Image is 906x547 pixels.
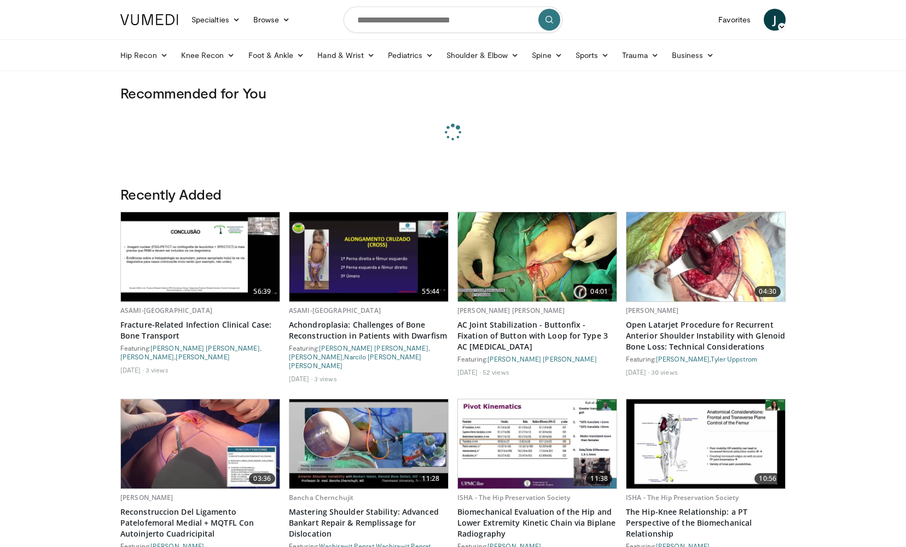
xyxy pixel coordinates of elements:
img: 292c1307-4274-4cce-a4ae-b6cd8cf7e8aa.620x360_q85_upscale.jpg [626,399,785,488]
a: ASAMI-[GEOGRAPHIC_DATA] [289,306,381,315]
a: Hip Recon [114,44,175,66]
a: The Hip-Knee Relationship: a PT Perspective of the Biomechanical Relationship [626,507,786,539]
a: Knee Recon [175,44,242,66]
a: ISHA - The Hip Preservation Society [457,493,570,502]
a: 10:56 [626,399,785,488]
a: [PERSON_NAME] [PERSON_NAME] [487,355,597,363]
input: Search topics, interventions [344,7,562,33]
img: 4f2bc282-22c3-41e7-a3f0-d3b33e5d5e41.620x360_q85_upscale.jpg [289,212,448,301]
a: ISHA - The Hip Preservation Society [626,493,739,502]
span: 11:28 [417,473,444,484]
img: c2f644dc-a967-485d-903d-283ce6bc3929.620x360_q85_upscale.jpg [458,212,617,301]
a: Specialties [185,9,247,31]
span: 55:44 [417,286,444,297]
span: 56:39 [249,286,275,297]
a: J [764,9,786,31]
div: Featuring: , [626,354,786,363]
a: Trauma [615,44,665,66]
div: Featuring: , , [120,344,280,361]
img: 48f6f21f-43ea-44b1-a4e1-5668875d038e.620x360_q85_upscale.jpg [121,399,280,488]
a: Biomechanical Evaluation of the Hip and Lower Extremity Kinetic Chain via Biplane Radiography [457,507,617,539]
li: 30 views [651,368,678,376]
a: Fracture-Related Infection Clinical Case: Bone Transport [120,319,280,341]
a: [PERSON_NAME] [656,355,710,363]
div: Featuring: , , [289,344,449,370]
a: Favorites [712,9,757,31]
a: [PERSON_NAME] [626,306,679,315]
a: Narcilo [PERSON_NAME] [PERSON_NAME] [289,353,422,369]
a: Achondroplasia: Challenges of Bone Reconstruction in Patients with Dwarfism [289,319,449,341]
a: 56:39 [121,212,280,301]
li: 52 views [483,368,509,376]
a: [PERSON_NAME] [289,353,342,360]
a: 03:36 [121,399,280,488]
h3: Recommended for You [120,84,786,102]
a: Spine [525,44,568,66]
span: 04:30 [754,286,781,297]
li: [DATE] [457,368,481,376]
a: [PERSON_NAME] [120,493,173,502]
li: [DATE] [289,374,312,383]
span: 04:01 [586,286,612,297]
img: 6da35c9a-c555-4f75-a3af-495e0ca8239f.620x360_q85_upscale.jpg [458,399,617,488]
a: Mastering Shoulder Stability: Advanced Bankart Repair & Remplissage for Dislocation [289,507,449,539]
a: Sports [569,44,616,66]
li: 3 views [314,374,337,383]
li: 3 views [146,365,169,374]
a: 55:44 [289,212,448,301]
span: 03:36 [249,473,275,484]
a: Shoulder & Elbow [440,44,525,66]
a: AC Joint Stabilization - Buttonfix - Fixation of Button with Loop for Type 3 AC [MEDICAL_DATA] [457,319,617,352]
div: Featuring: [457,354,617,363]
li: [DATE] [120,365,144,374]
a: Pediatrics [381,44,440,66]
li: [DATE] [626,368,649,376]
a: Business [665,44,721,66]
img: 7827b68c-edda-4073-a757-b2e2fb0a5246.620x360_q85_upscale.jpg [121,212,280,301]
img: 12bfd8a1-61c9-4857-9f26-c8a25e8997c8.620x360_q85_upscale.jpg [289,399,448,488]
a: 04:01 [458,212,617,301]
a: 11:28 [289,399,448,488]
img: VuMedi Logo [120,14,178,25]
a: [PERSON_NAME] [176,353,229,360]
a: Hand & Wrist [311,44,381,66]
a: Bancha Chernchujit [289,493,353,502]
h3: Recently Added [120,185,786,203]
a: [PERSON_NAME] [PERSON_NAME] [457,306,565,315]
a: Reconstruccion Del Ligamento Patelofemoral Medial + MQTFL Con Autoinjerto Cuadricipital [120,507,280,539]
a: Browse [247,9,297,31]
a: 04:30 [626,212,785,301]
a: Open Latarjet Procedure for Recurrent Anterior Shoulder Instability with Glenoid Bone Loss: Techn... [626,319,786,352]
a: Foot & Ankle [242,44,311,66]
a: [PERSON_NAME] [PERSON_NAME] [150,344,260,352]
span: 10:56 [754,473,781,484]
img: 2b2da37e-a9b6-423e-b87e-b89ec568d167.620x360_q85_upscale.jpg [626,212,785,301]
a: Tyler Uppstrom [711,355,757,363]
a: 11:38 [458,399,617,488]
a: [PERSON_NAME] [120,353,174,360]
a: [PERSON_NAME] [PERSON_NAME] [319,344,428,352]
a: ASAMI-[GEOGRAPHIC_DATA] [120,306,212,315]
span: 11:38 [586,473,612,484]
